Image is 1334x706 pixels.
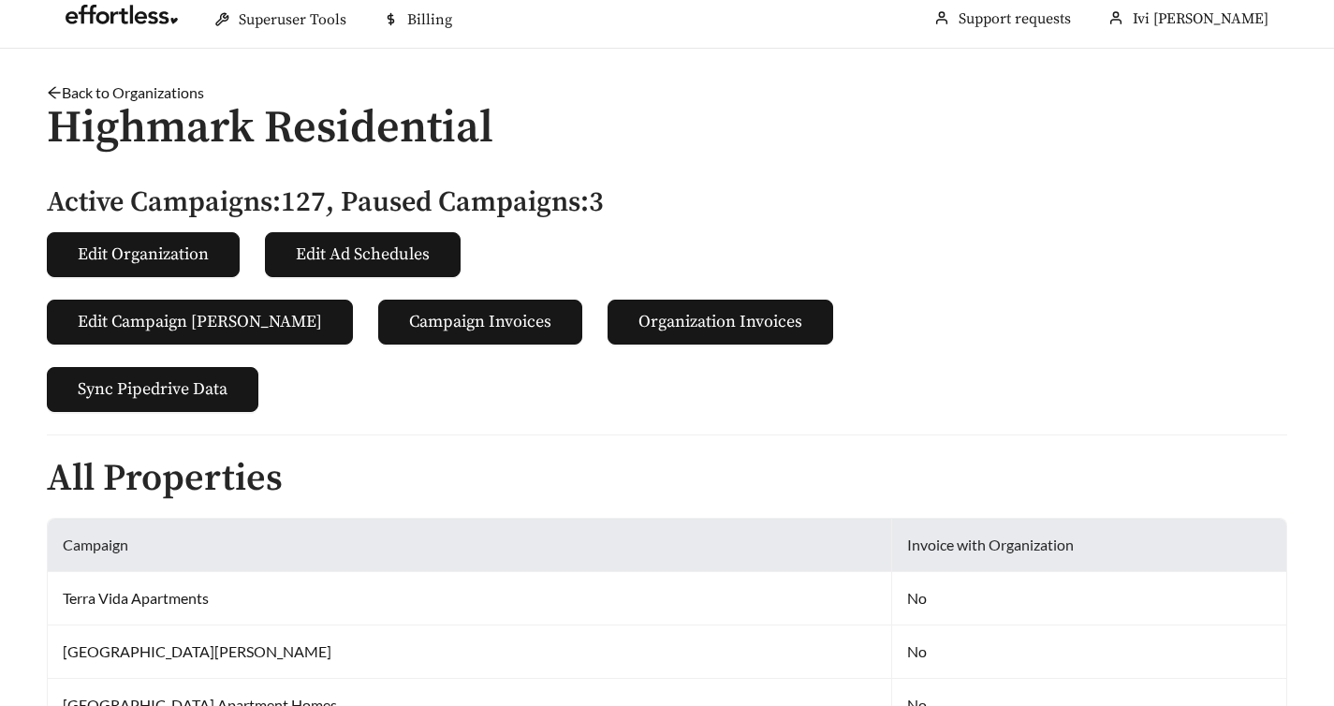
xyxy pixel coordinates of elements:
span: Organization Invoices [638,309,802,334]
td: Terra Vida Apartments [48,572,892,625]
td: No [892,625,1287,679]
button: Edit Campaign [PERSON_NAME] [47,300,353,345]
td: No [892,572,1287,625]
button: Edit Ad Schedules [265,232,461,277]
a: arrow-leftBack to Organizations [47,83,204,101]
th: Invoice with Organization [892,519,1287,572]
span: Superuser Tools [239,10,346,29]
span: Campaign Invoices [409,309,551,334]
span: Billing [407,10,452,29]
button: Sync Pipedrive Data [47,367,258,412]
button: Organization Invoices [608,300,833,345]
span: arrow-left [47,85,62,100]
h2: All Properties [47,458,1287,499]
td: [GEOGRAPHIC_DATA][PERSON_NAME] [48,625,892,679]
span: Edit Campaign [PERSON_NAME] [78,309,322,334]
span: Sync Pipedrive Data [78,376,227,402]
button: Campaign Invoices [378,300,582,345]
span: Edit Ad Schedules [296,242,430,267]
h1: Highmark Residential [47,104,1287,154]
button: Edit Organization [47,232,240,277]
span: Ivi [PERSON_NAME] [1133,9,1268,28]
a: Support requests [959,9,1071,28]
span: Edit Organization [78,242,209,267]
th: Campaign [48,519,892,572]
h5: Active Campaigns: 127 , Paused Campaigns: 3 [47,187,1287,218]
